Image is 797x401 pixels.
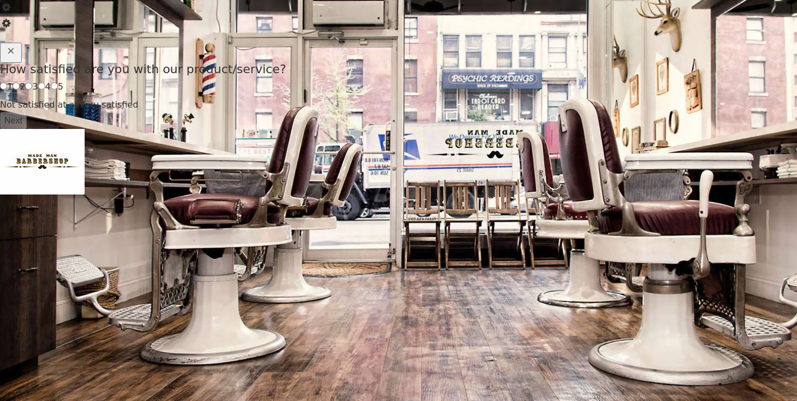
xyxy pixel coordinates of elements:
[58,81,63,92] span: 5
[38,82,45,90] input: 4
[13,82,20,90] input: 2
[45,81,51,92] span: 4
[20,81,25,92] span: 2
[79,99,138,110] span: Very satisfied
[32,81,38,92] span: 3
[25,82,32,90] input: 3
[51,82,58,90] input: 5
[7,81,13,92] span: 1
